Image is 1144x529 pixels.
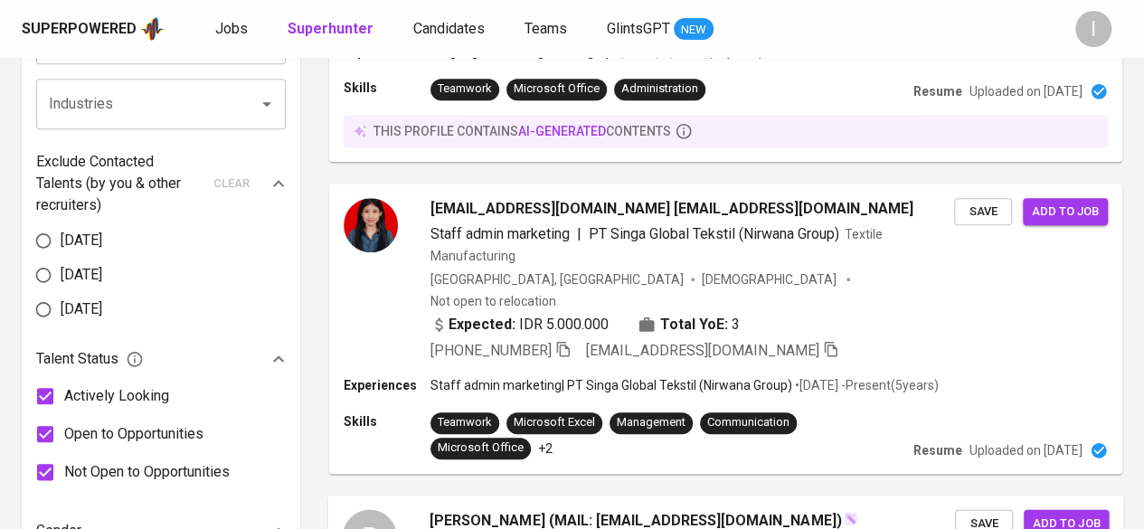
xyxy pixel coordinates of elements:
div: Exclude Contacted Talents (by you & other recruiters)clear [36,151,286,216]
span: Teams [525,20,567,37]
b: Superhunter [288,20,373,37]
span: | [577,223,581,245]
p: +2 [538,439,553,458]
span: Candidates [413,20,485,37]
span: Add to job [1032,202,1099,222]
span: PT Singa Global Tekstil (Nirwana Group) [589,225,839,242]
img: 96ed7268e52b9665684ad545cb8049ea.jpg [344,198,398,252]
a: Jobs [215,18,251,41]
p: Not open to relocation [430,292,556,310]
span: Open to Opportunities [64,423,203,445]
p: Resume [913,441,962,459]
span: AI-generated [518,124,606,138]
img: app logo [140,15,165,43]
p: Uploaded on [DATE] [969,82,1083,100]
div: Superpowered [22,19,137,40]
span: Jobs [215,20,248,37]
div: Administration [621,80,698,98]
div: Communication [707,414,789,431]
b: Expected: [449,314,515,335]
span: NEW [674,21,714,39]
p: • [DATE] - Present ( 5 years ) [792,376,939,394]
a: Teams [525,18,571,41]
a: Superhunter [288,18,377,41]
div: [GEOGRAPHIC_DATA], [GEOGRAPHIC_DATA] [430,270,684,288]
div: Microsoft Office [438,439,524,457]
a: [EMAIL_ADDRESS][DOMAIN_NAME] [EMAIL_ADDRESS][DOMAIN_NAME]Staff admin marketing|PT Singa Global Te... [329,184,1122,474]
p: Staff admin marketing | PT Singa Global Tekstil (Nirwana Group) [430,376,792,394]
p: Skills [344,79,430,97]
span: [DATE] [61,264,102,286]
p: Exclude Contacted Talents (by you & other recruiters) [36,151,203,216]
span: [PHONE_NUMBER] [430,342,552,359]
span: Talent Status [36,348,144,370]
div: Microsoft Excel [514,414,595,431]
p: Experiences [344,376,430,394]
div: I [1075,11,1111,47]
b: Total YoE: [660,314,728,335]
span: [DATE] [61,298,102,320]
div: Teamwork [438,80,492,98]
span: Staff admin marketing [430,225,570,242]
div: Management [617,414,685,431]
button: Save [954,198,1012,226]
p: Resume [913,82,962,100]
span: Not Open to Opportunities [64,461,230,483]
span: Actively Looking [64,385,169,407]
a: Candidates [413,18,488,41]
img: magic_wand.svg [843,511,857,525]
button: Open [254,91,279,117]
div: Talent Status [36,341,286,377]
div: IDR 5.000.000 [430,314,609,335]
div: Teamwork [438,414,492,431]
button: Add to job [1023,198,1108,226]
div: Microsoft Office [514,80,600,98]
span: [DATE] [61,230,102,251]
p: this profile contains contents [373,122,671,140]
a: GlintsGPT NEW [607,18,714,41]
span: GlintsGPT [607,20,670,37]
span: 3 [732,314,740,335]
span: Textile Manufacturing [430,227,883,263]
span: [DEMOGRAPHIC_DATA] [702,270,839,288]
p: Skills [344,412,430,430]
p: Uploaded on [DATE] [969,441,1083,459]
span: [EMAIL_ADDRESS][DOMAIN_NAME] [EMAIL_ADDRESS][DOMAIN_NAME] [430,198,913,220]
span: [EMAIL_ADDRESS][DOMAIN_NAME] [586,342,819,359]
a: Superpoweredapp logo [22,15,165,43]
span: Save [963,202,1003,222]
